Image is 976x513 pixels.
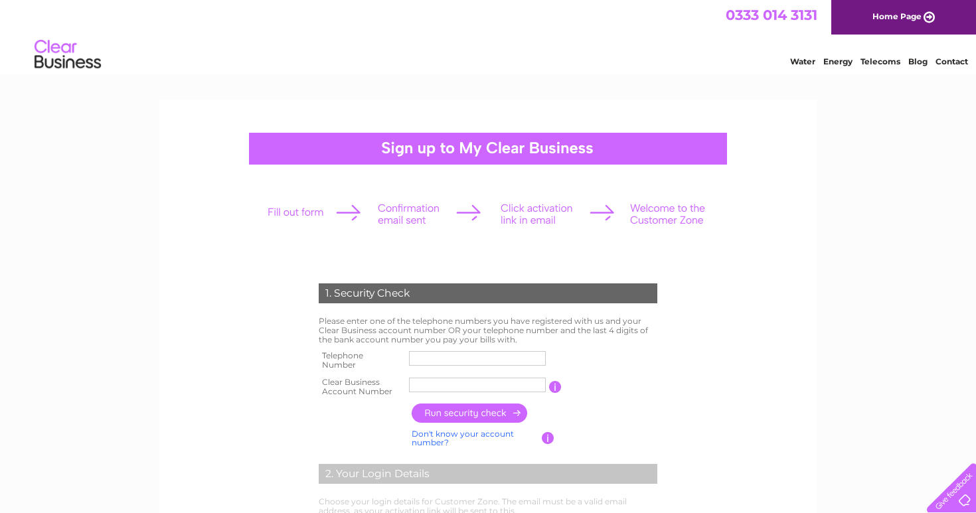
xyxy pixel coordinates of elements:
img: logo.png [34,35,102,75]
a: 0333 014 3131 [726,7,817,23]
a: Don't know your account number? [412,429,514,448]
a: Water [790,56,815,66]
a: Contact [935,56,968,66]
td: Please enter one of the telephone numbers you have registered with us and your Clear Business acc... [315,313,661,347]
a: Energy [823,56,853,66]
input: Information [542,432,554,444]
a: Telecoms [860,56,900,66]
th: Clear Business Account Number [315,374,406,400]
a: Blog [908,56,928,66]
div: 1. Security Check [319,283,657,303]
div: 2. Your Login Details [319,464,657,484]
div: Clear Business is a trading name of Verastar Limited (registered in [GEOGRAPHIC_DATA] No. 3667643... [175,7,803,64]
input: Information [549,381,562,393]
th: Telephone Number [315,347,406,374]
